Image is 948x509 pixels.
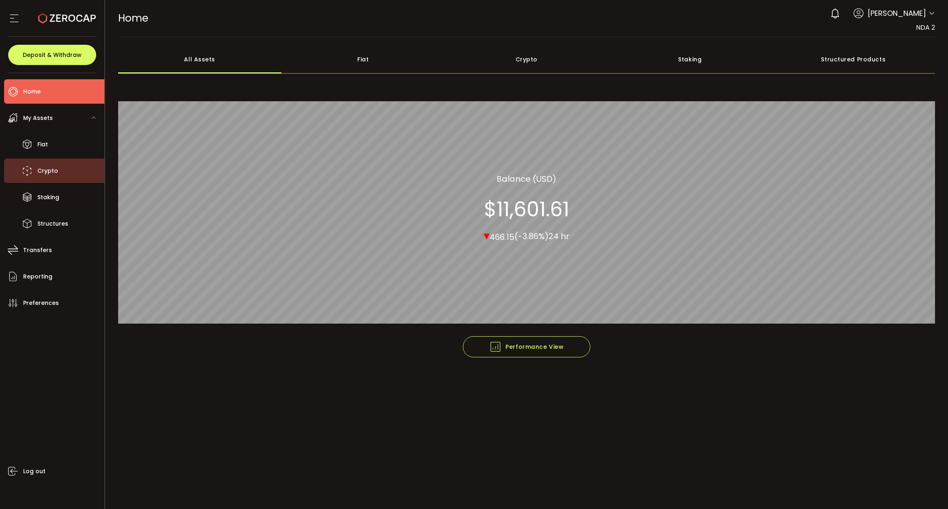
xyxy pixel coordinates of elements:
span: Structures [37,218,68,230]
span: My Assets [23,112,53,124]
button: Deposit & Withdraw [8,45,96,65]
span: Staking [37,191,59,203]
span: Fiat [37,139,48,150]
span: NDA 2 [916,23,935,32]
span: Home [118,11,148,25]
span: Transfers [23,244,52,256]
span: 24 hr [549,231,569,242]
div: Crypto [445,45,609,74]
div: Staking [608,45,772,74]
div: Structured Products [772,45,935,74]
section: $11,601.61 [484,197,569,221]
span: Preferences [23,297,59,309]
button: Performance View [463,336,590,357]
span: [PERSON_NAME] [868,8,926,19]
span: Performance View [489,341,564,353]
span: Log out [23,465,45,477]
iframe: Chat Widget [907,470,948,509]
div: All Assets [118,45,282,74]
span: ▾ [484,226,490,244]
div: Fiat [281,45,445,74]
span: Reporting [23,271,52,283]
span: Crypto [37,165,58,177]
span: Deposit & Withdraw [23,52,82,58]
span: 466.15 [490,231,514,242]
section: Balance (USD) [497,172,556,185]
span: (-3.86%) [514,231,549,242]
span: Home [23,86,41,98]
